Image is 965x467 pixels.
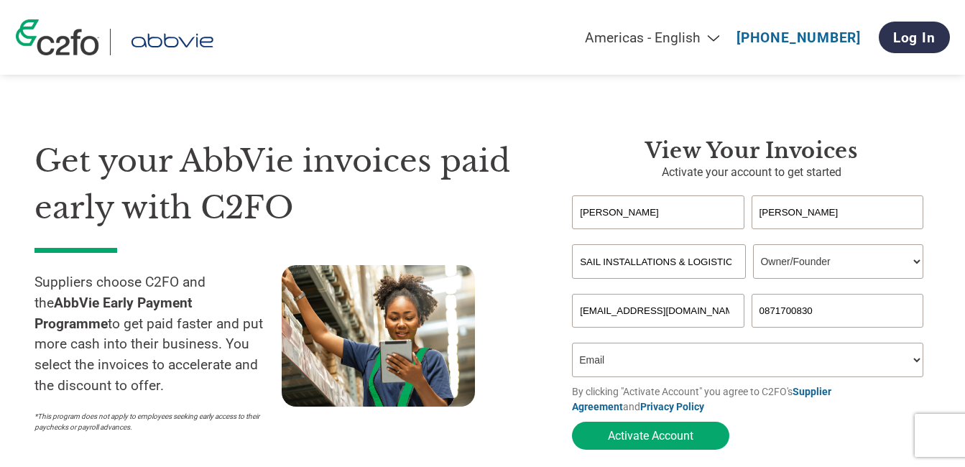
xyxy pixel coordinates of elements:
[879,22,950,53] a: Log In
[34,411,267,433] p: *This program does not apply to employees seeking early access to their paychecks or payroll adva...
[752,231,923,239] div: Invalid last name or last name is too long
[572,384,931,415] p: By clicking "Activate Account" you agree to C2FO's and
[572,329,744,337] div: Inavlid Email Address
[34,138,529,231] h1: Get your AbbVie invoices paid early with C2FO
[572,138,931,164] h3: View your invoices
[752,329,923,337] div: Inavlid Phone Number
[752,195,923,229] input: Last Name*
[753,244,923,279] select: Title/Role
[572,164,931,181] p: Activate your account to get started
[737,29,861,46] a: [PHONE_NUMBER]
[572,244,746,279] input: Your company name*
[572,231,744,239] div: Invalid first name or first name is too long
[34,295,193,332] strong: AbbVie Early Payment Programme
[752,294,923,328] input: Phone*
[121,29,223,55] img: AbbVie
[16,19,99,55] img: c2fo logo
[6,6,397,44] div: C2FO Customer Success
[6,51,397,68] div: Thinkpiece Partners & AbbVie
[572,422,729,450] button: Activate Account
[572,280,923,288] div: Invalid company name or company name is too long
[6,84,397,142] p: Thinkpiece Partners Uses C2FO to Manage the Challenge of Massive Growth and is making its mark as...
[282,265,475,407] img: supply chain worker
[640,401,704,412] a: Privacy Policy
[572,294,744,328] input: Invalid Email format
[572,386,831,412] a: Supplier Agreement
[34,272,282,397] p: Suppliers choose C2FO and the to get paid faster and put more cash into their business. You selec...
[572,195,744,229] input: First Name*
